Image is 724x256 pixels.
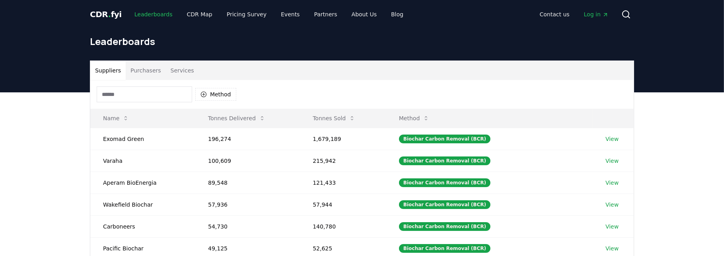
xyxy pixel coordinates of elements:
td: 100,609 [195,150,300,172]
a: Events [274,7,306,21]
td: 215,942 [300,150,386,172]
div: Biochar Carbon Removal (BCR) [399,200,490,209]
td: 196,274 [195,128,300,150]
span: . [108,10,111,19]
a: About Us [345,7,383,21]
div: Biochar Carbon Removal (BCR) [399,178,490,187]
button: Tonnes Delivered [202,110,272,126]
a: View [605,201,619,209]
button: Tonnes Sold [306,110,362,126]
button: Services [166,61,199,80]
td: 1,679,189 [300,128,386,150]
nav: Main [128,7,410,21]
a: Contact us [533,7,576,21]
td: 57,936 [195,193,300,215]
button: Purchasers [126,61,166,80]
button: Method [393,110,436,126]
td: Varaha [90,150,195,172]
button: Method [195,88,236,101]
td: Aperam BioEnergia [90,172,195,193]
td: 57,944 [300,193,386,215]
button: Name [97,110,135,126]
span: CDR fyi [90,10,122,19]
a: View [605,135,619,143]
td: 121,433 [300,172,386,193]
div: Biochar Carbon Removal (BCR) [399,244,490,253]
td: Carboneers [90,215,195,237]
a: CDR.fyi [90,9,122,20]
div: Biochar Carbon Removal (BCR) [399,135,490,143]
span: Log in [584,10,609,18]
div: Biochar Carbon Removal (BCR) [399,156,490,165]
td: 89,548 [195,172,300,193]
a: Blog [385,7,410,21]
nav: Main [533,7,615,21]
a: CDR Map [181,7,219,21]
td: 140,780 [300,215,386,237]
a: View [605,157,619,165]
td: Wakefield Biochar [90,193,195,215]
a: Partners [308,7,344,21]
button: Suppliers [90,61,126,80]
a: Leaderboards [128,7,179,21]
a: Log in [578,7,615,21]
td: Exomad Green [90,128,195,150]
div: Biochar Carbon Removal (BCR) [399,222,490,231]
a: View [605,223,619,231]
a: Pricing Survey [220,7,273,21]
h1: Leaderboards [90,35,634,48]
a: View [605,244,619,252]
a: View [605,179,619,187]
td: 54,730 [195,215,300,237]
